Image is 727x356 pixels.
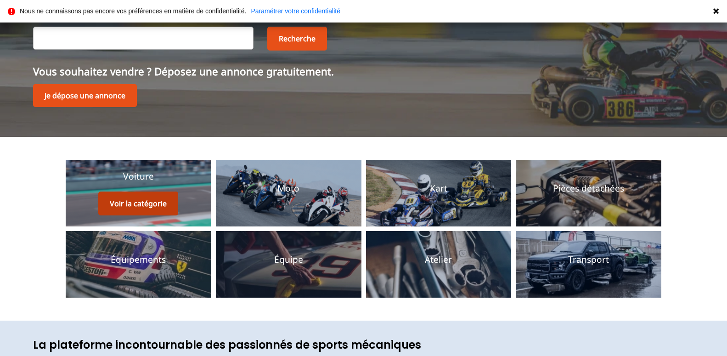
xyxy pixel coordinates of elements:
[123,170,154,183] p: Voiture
[66,231,211,298] a: ÉquipementsÉquipements
[366,231,512,298] a: AtelierAtelier
[430,182,447,195] p: Kart
[216,231,361,298] a: ÉquipeÉquipe
[66,160,211,226] a: VoitureVoir la catégorieVoiture
[33,84,137,107] a: Je dépose une annonce
[111,254,166,266] p: Équipements
[274,254,303,266] p: Équipe
[553,182,624,195] p: Pièces détachées
[516,160,661,226] a: Pièces détachéesPièces détachées
[33,64,694,79] p: Vous souhaitez vendre ? Déposez une annonce gratuitement.
[33,337,694,353] h1: La plateforme incontournable des passionnés de sports mécaniques
[251,8,340,14] a: Paramétrer votre confidentialité
[425,254,452,266] p: Atelier
[20,8,246,14] p: Nous ne connaissons pas encore vos préférences en matière de confidentialité.
[366,160,512,226] a: KartKart
[516,231,661,298] a: TransportTransport
[277,182,299,195] p: Moto
[267,27,327,51] button: Recherche
[98,192,178,215] button: Voir la catégorie
[216,160,361,226] a: MotoMoto
[568,254,609,266] p: Transport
